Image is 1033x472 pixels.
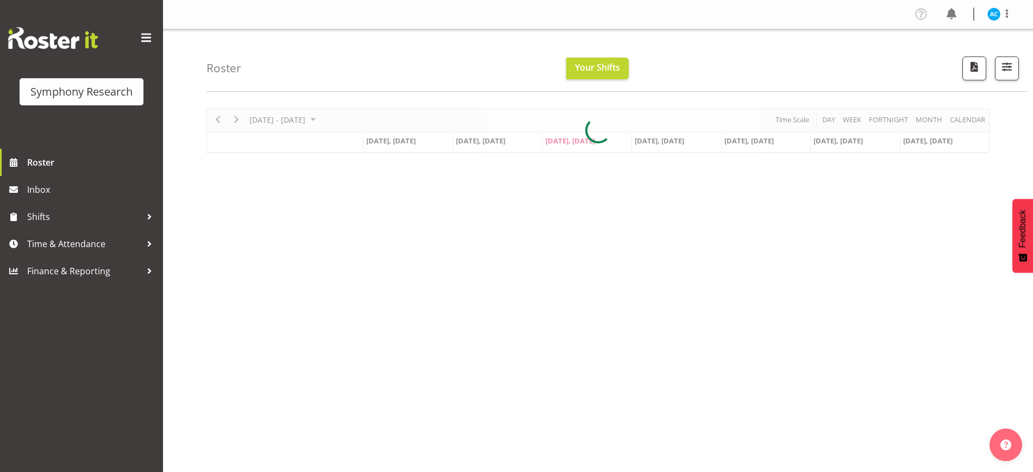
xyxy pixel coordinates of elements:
[575,61,620,73] span: Your Shifts
[962,56,986,80] button: Download a PDF of the roster according to the set date range.
[995,56,1019,80] button: Filter Shifts
[1000,439,1011,450] img: help-xxl-2.png
[206,62,241,74] h4: Roster
[27,263,141,279] span: Finance & Reporting
[1018,210,1028,248] span: Feedback
[30,84,133,100] div: Symphony Research
[27,209,141,225] span: Shifts
[1012,199,1033,273] button: Feedback - Show survey
[27,181,158,198] span: Inbox
[987,8,1000,21] img: abbey-craib10174.jpg
[566,58,629,79] button: Your Shifts
[27,154,158,171] span: Roster
[8,27,98,49] img: Rosterit website logo
[27,236,141,252] span: Time & Attendance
